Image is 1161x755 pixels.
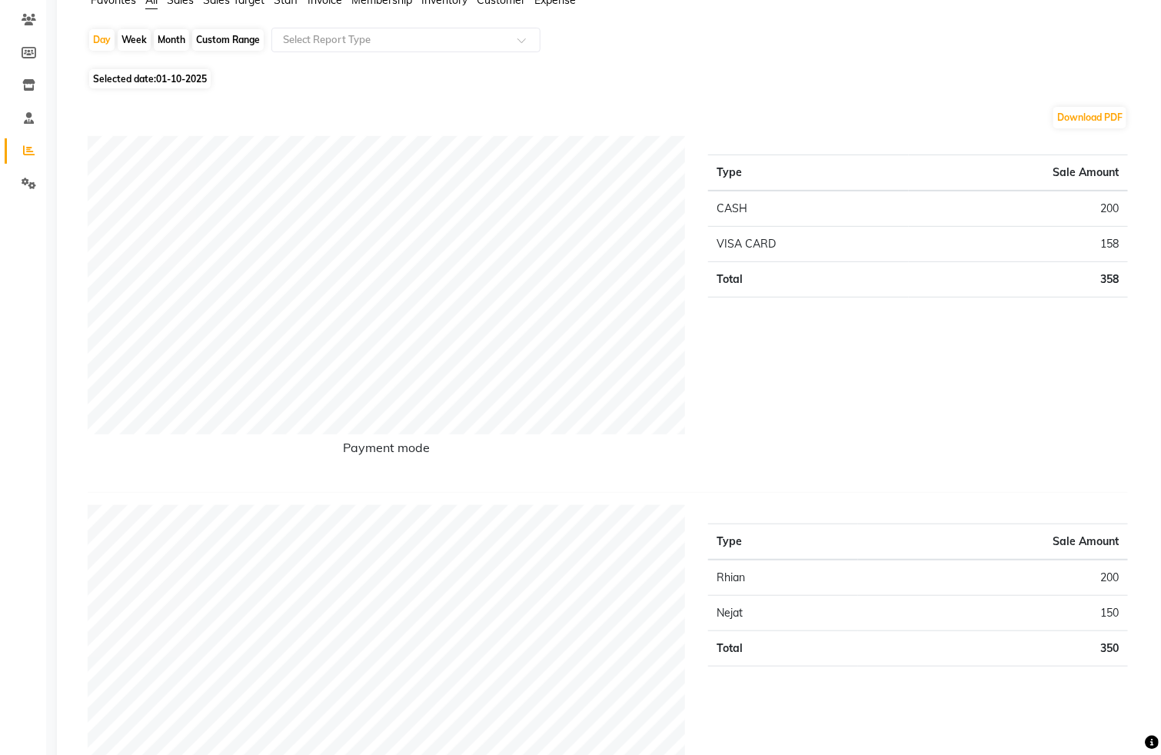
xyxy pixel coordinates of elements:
[708,596,858,631] td: Nejat
[858,596,1128,631] td: 150
[909,227,1128,262] td: 158
[154,29,189,51] div: Month
[89,29,115,51] div: Day
[1053,107,1126,128] button: Download PDF
[858,560,1128,596] td: 200
[708,191,909,227] td: CASH
[708,262,909,298] td: Total
[708,524,858,560] th: Type
[156,73,207,85] span: 01-10-2025
[192,29,264,51] div: Custom Range
[88,441,685,461] h6: Payment mode
[909,262,1128,298] td: 358
[858,631,1128,667] td: 350
[858,524,1128,560] th: Sale Amount
[909,155,1128,191] th: Sale Amount
[708,155,909,191] th: Type
[708,631,858,667] td: Total
[909,191,1128,227] td: 200
[708,227,909,262] td: VISA CARD
[118,29,151,51] div: Week
[708,560,858,596] td: Rhian
[89,69,211,88] span: Selected date:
